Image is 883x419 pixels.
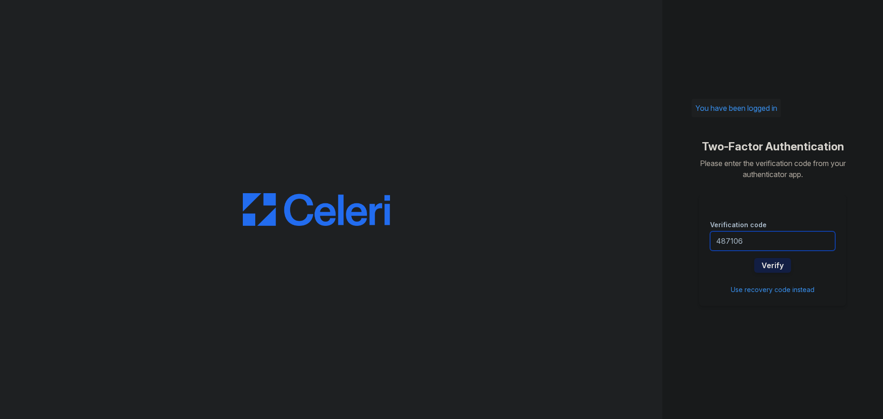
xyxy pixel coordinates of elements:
[699,139,846,154] h1: Two-Factor Authentication
[710,220,767,230] label: Verification code
[731,286,814,293] a: Use recovery code instead
[710,231,835,251] input: Enter 6-digit code
[754,258,791,273] button: Verify
[695,103,777,114] p: You have been logged in
[243,193,390,226] img: CE_Logo_Blue-a8612792a0a2168367f1c8372b55b34899dd931a85d93a1a3d3e32e68fde9ad4.png
[699,158,846,180] p: Please enter the verification code from your authenticator app.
